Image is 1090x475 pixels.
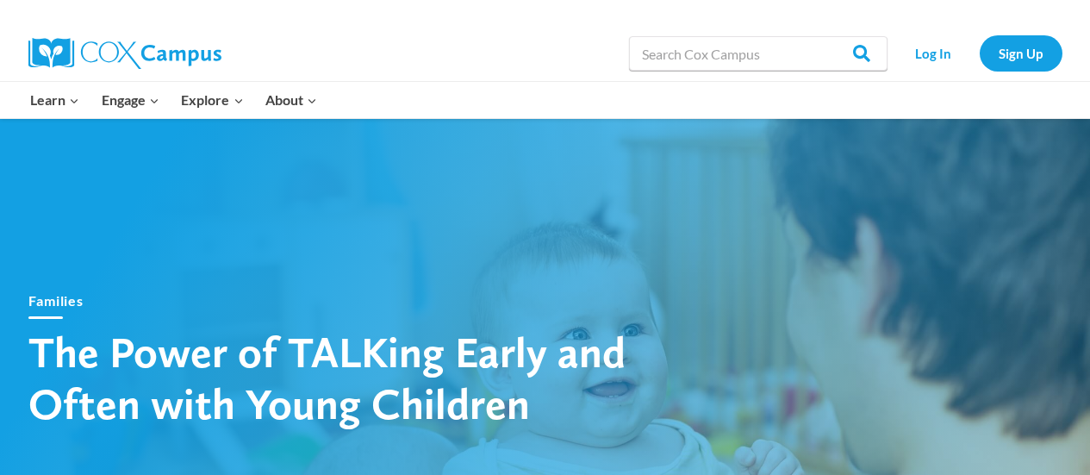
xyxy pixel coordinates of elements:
[28,292,84,309] a: Families
[28,38,221,69] img: Cox Campus
[102,89,159,111] span: Engage
[30,89,79,111] span: Learn
[265,89,317,111] span: About
[896,35,1062,71] nav: Secondary Navigation
[181,89,243,111] span: Explore
[629,36,888,71] input: Search Cox Campus
[896,35,971,71] a: Log In
[980,35,1062,71] a: Sign Up
[20,82,328,118] nav: Primary Navigation
[28,326,632,429] h1: The Power of TALKing Early and Often with Young Children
